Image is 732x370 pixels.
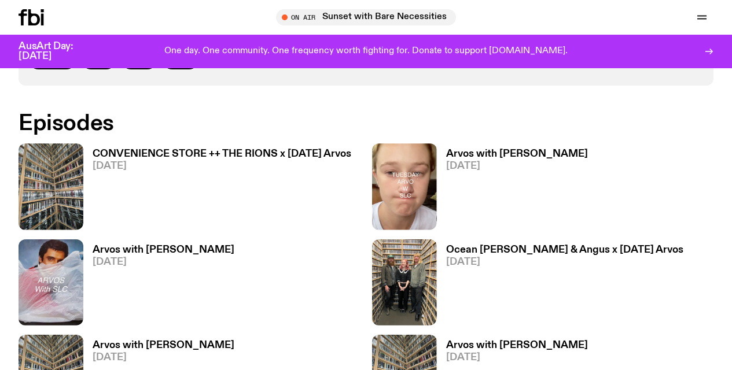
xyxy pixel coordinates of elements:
h2: Episodes [19,113,478,134]
span: [DATE] [446,353,588,362]
span: [DATE] [446,257,683,267]
a: Ocean [PERSON_NAME] & Angus x [DATE] Arvos[DATE] [437,245,683,325]
span: [DATE] [93,257,234,267]
span: [DATE] [93,353,234,362]
a: Arvos with [PERSON_NAME][DATE] [437,149,588,230]
button: On AirSunset with Bare Necessities [276,9,456,25]
h3: CONVENIENCE STORE ++ THE RIONS x [DATE] Arvos [93,149,351,159]
a: Arvos with [PERSON_NAME][DATE] [83,245,234,325]
h3: Arvos with [PERSON_NAME] [93,341,234,350]
span: [DATE] [93,161,351,171]
a: CONVENIENCE STORE ++ THE RIONS x [DATE] Arvos[DATE] [83,149,351,230]
h3: Ocean [PERSON_NAME] & Angus x [DATE] Arvos [446,245,683,255]
h3: AusArt Day: [DATE] [19,42,93,61]
p: One day. One community. One frequency worth fighting for. Donate to support [DOMAIN_NAME]. [164,46,568,57]
h3: Arvos with [PERSON_NAME] [93,245,234,255]
h3: Arvos with [PERSON_NAME] [446,149,588,159]
span: [DATE] [446,161,588,171]
h3: Arvos with [PERSON_NAME] [446,341,588,350]
img: A corner shot of the fbi music library [19,143,83,230]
